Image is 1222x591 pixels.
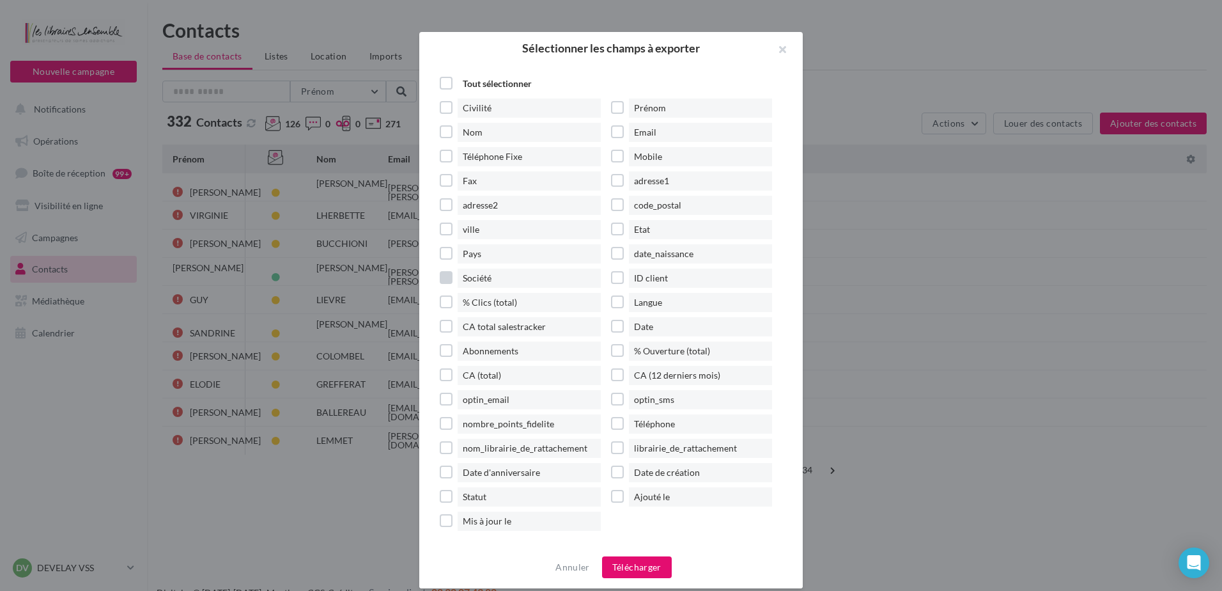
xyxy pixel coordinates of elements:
[440,42,782,54] h2: Sélectionner les champs à exporter
[629,269,772,288] span: ID client
[458,293,601,312] span: % Clics (total)
[629,171,772,191] span: adresse1
[458,512,601,531] span: Mis à jour le
[629,439,772,458] span: librairie_de_rattachement
[458,196,601,215] span: adresse2
[458,390,601,409] span: optin_email
[629,244,772,264] span: date_naissance
[629,463,772,482] span: Date de création
[458,269,601,288] span: Société
[629,342,772,361] span: % Ouverture (total)
[458,98,601,118] span: Civilité
[458,171,601,191] span: Fax
[629,317,772,336] span: Date
[629,147,772,166] span: Mobile
[458,487,601,507] span: Statut
[629,293,772,312] span: Langue
[602,556,672,578] button: Télécharger
[629,414,772,434] span: Téléphone
[458,366,601,385] span: CA (total)
[458,147,601,166] span: Téléphone Fixe
[629,487,772,507] span: Ajouté le
[550,560,594,575] button: Annuler
[458,317,601,336] span: CA total salestracker
[629,220,772,239] span: Etat
[458,74,537,93] span: Tout sélectionner
[629,390,772,409] span: optin_sms
[1179,548,1209,578] div: Open Intercom Messenger
[629,366,772,385] span: CA (12 derniers mois)
[458,220,601,239] span: ville
[458,439,601,458] span: nom_librairie_de_rattachement
[629,98,772,118] span: Prénom
[458,244,601,264] span: Pays
[458,463,601,482] span: Date d'anniversaire
[458,414,601,434] span: nombre_points_fidelite
[458,342,601,361] span: Abonnements
[629,123,772,142] span: Email
[629,196,772,215] span: code_postal
[458,123,601,142] span: Nom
